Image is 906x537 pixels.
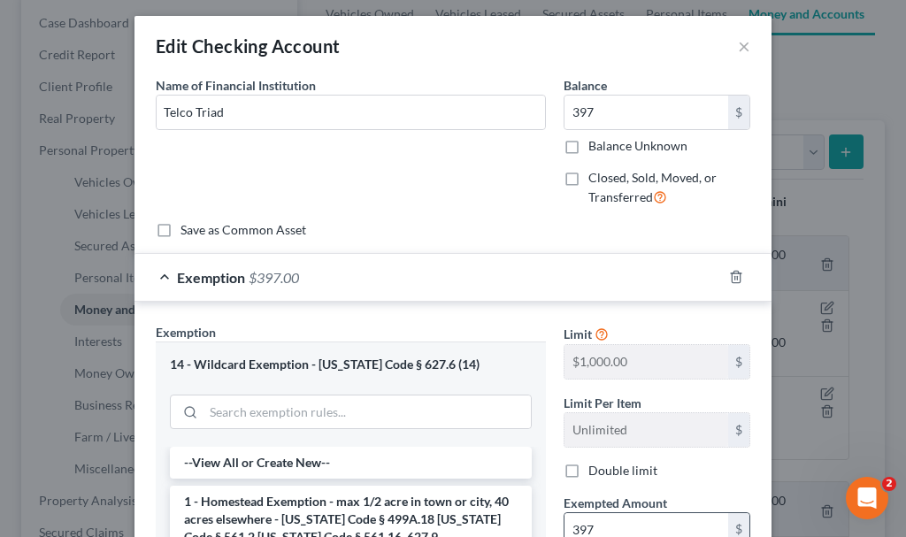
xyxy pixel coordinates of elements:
span: 2 [882,477,896,491]
span: Exempted Amount [564,495,667,510]
span: Exemption [156,325,216,340]
div: Edit Checking Account [156,34,340,58]
span: Exemption [177,269,245,286]
div: 14 - Wildcard Exemption - [US_STATE] Code § 627.6 (14) [170,357,532,373]
iframe: Intercom live chat [846,477,888,519]
label: Balance Unknown [588,137,687,155]
input: 0.00 [564,96,728,129]
input: -- [564,413,728,447]
div: $ [728,345,749,379]
input: Enter name... [157,96,545,129]
button: × [738,35,750,57]
span: Limit [564,326,592,341]
span: Closed, Sold, Moved, or Transferred [588,170,717,204]
div: $ [728,96,749,129]
span: $397.00 [249,269,299,286]
li: --View All or Create New-- [170,447,532,479]
input: -- [564,345,728,379]
label: Save as Common Asset [180,221,306,239]
div: $ [728,413,749,447]
input: Search exemption rules... [203,395,531,429]
label: Double limit [588,462,657,479]
label: Limit Per Item [564,394,641,412]
span: Name of Financial Institution [156,78,316,93]
label: Balance [564,76,607,95]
